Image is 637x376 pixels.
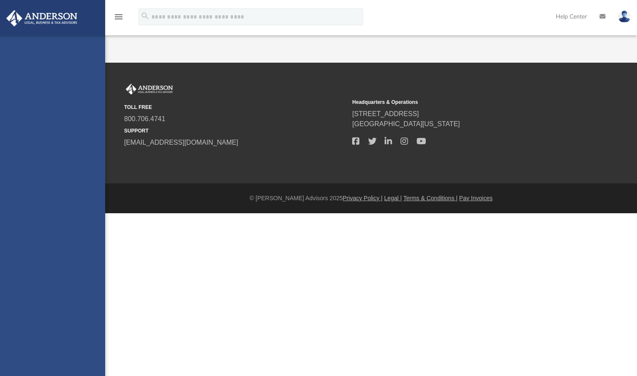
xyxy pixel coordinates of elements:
[141,11,150,21] i: search
[124,139,238,146] a: [EMAIL_ADDRESS][DOMAIN_NAME]
[105,194,637,203] div: © [PERSON_NAME] Advisors 2025
[343,195,383,201] a: Privacy Policy |
[459,195,492,201] a: Pay Invoices
[384,195,402,201] a: Legal |
[352,120,460,127] a: [GEOGRAPHIC_DATA][US_STATE]
[124,115,165,122] a: 800.706.4741
[114,12,124,22] i: menu
[114,16,124,22] a: menu
[352,98,574,106] small: Headquarters & Operations
[124,103,346,111] small: TOLL FREE
[403,195,458,201] a: Terms & Conditions |
[352,110,419,117] a: [STREET_ADDRESS]
[124,84,175,95] img: Anderson Advisors Platinum Portal
[124,127,346,135] small: SUPPORT
[4,10,80,26] img: Anderson Advisors Platinum Portal
[618,11,631,23] img: User Pic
